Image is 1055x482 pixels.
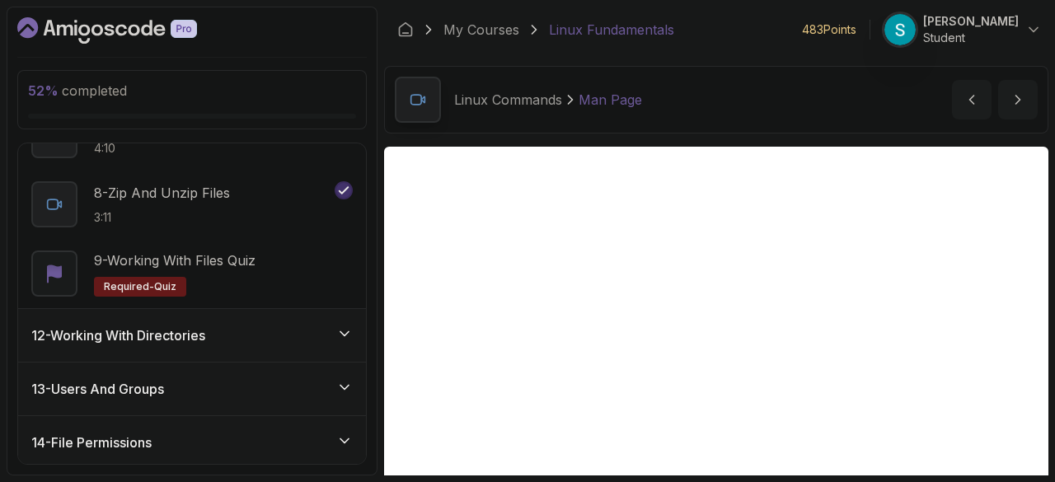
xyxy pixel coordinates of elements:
img: user profile image [884,14,916,45]
a: My Courses [443,20,519,40]
p: Linux Commands [454,90,562,110]
h3: 14 - File Permissions [31,433,152,452]
p: Linux Fundamentals [549,20,674,40]
p: 483 Points [802,21,856,38]
p: 8 - Zip and Unzip Files [94,183,230,203]
a: Dashboard [397,21,414,38]
p: 3:11 [94,209,230,226]
p: Student [923,30,1019,46]
button: next content [998,80,1038,119]
p: [PERSON_NAME] [923,13,1019,30]
p: 9 - Working with Files Quiz [94,250,256,270]
h3: 12 - Working With Directories [31,325,205,345]
a: Dashboard [17,17,235,44]
h3: 13 - Users And Groups [31,379,164,399]
button: 13-Users And Groups [18,363,366,415]
button: 14-File Permissions [18,416,366,469]
button: 9-Working with Files QuizRequired-quiz [31,250,353,297]
p: Man Page [579,90,642,110]
span: quiz [154,280,176,293]
button: user profile image[PERSON_NAME]Student [884,13,1042,46]
p: 4:10 [94,140,129,157]
span: completed [28,82,127,99]
button: previous content [952,80,992,119]
span: Required- [104,280,154,293]
button: 12-Working With Directories [18,309,366,362]
button: 8-Zip and Unzip Files3:11 [31,181,353,227]
span: 52 % [28,82,59,99]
